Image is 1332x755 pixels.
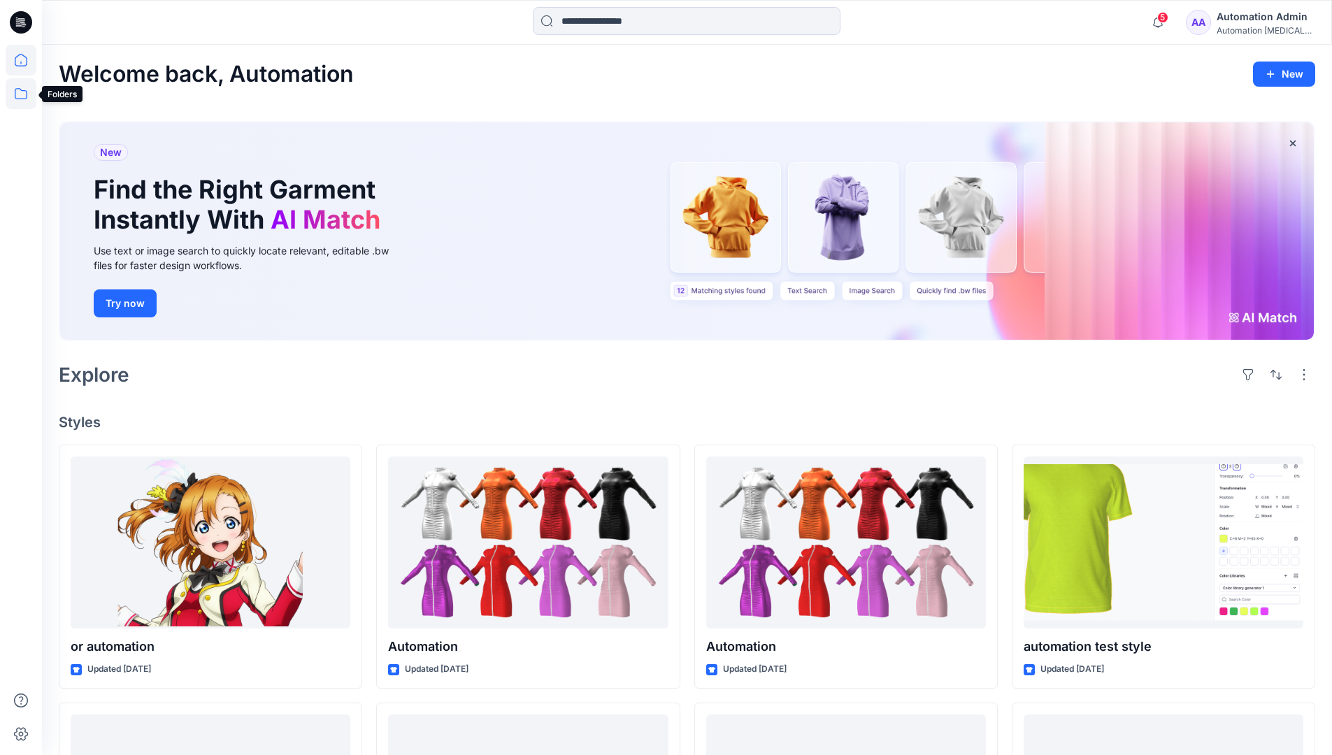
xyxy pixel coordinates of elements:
[388,456,668,629] a: Automation
[723,662,787,677] p: Updated [DATE]
[1157,12,1168,23] span: 5
[94,289,157,317] button: Try now
[100,144,122,161] span: New
[706,456,986,629] a: Automation
[94,175,387,235] h1: Find the Right Garment Instantly With
[71,456,350,629] a: or automation
[1217,8,1315,25] div: Automation Admin
[1024,637,1303,656] p: automation test style
[706,637,986,656] p: Automation
[94,243,408,273] div: Use text or image search to quickly locate relevant, editable .bw files for faster design workflows.
[1217,25,1315,36] div: Automation [MEDICAL_DATA]...
[388,637,668,656] p: Automation
[59,62,354,87] h2: Welcome back, Automation
[87,662,151,677] p: Updated [DATE]
[405,662,468,677] p: Updated [DATE]
[59,364,129,386] h2: Explore
[1253,62,1315,87] button: New
[71,637,350,656] p: or automation
[271,204,380,235] span: AI Match
[1186,10,1211,35] div: AA
[1040,662,1104,677] p: Updated [DATE]
[1024,456,1303,629] a: automation test style
[59,414,1315,431] h4: Styles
